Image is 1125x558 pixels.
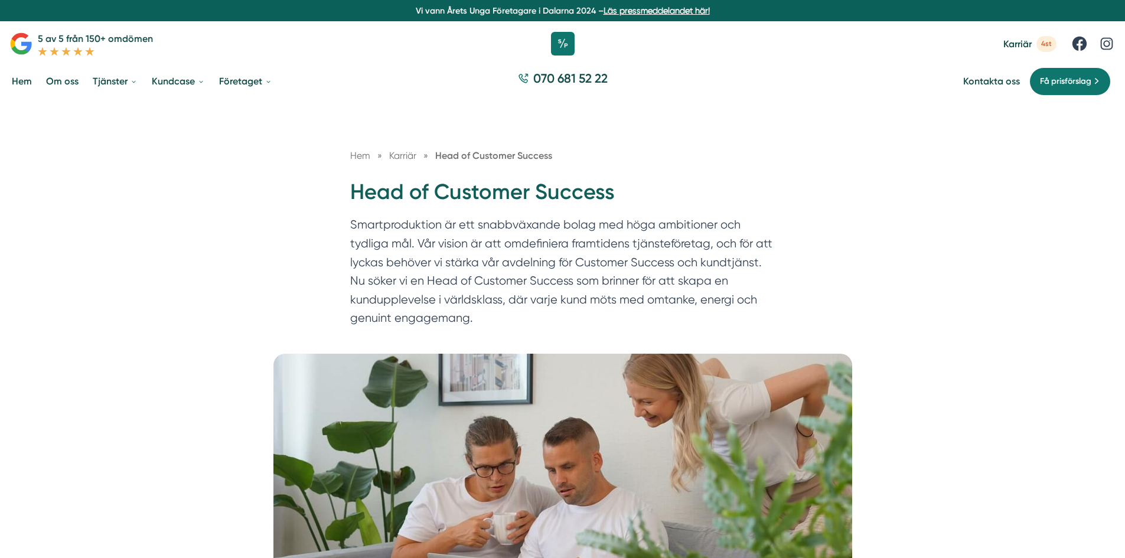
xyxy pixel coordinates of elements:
[350,150,370,161] a: Hem
[149,66,207,96] a: Kundcase
[377,148,382,163] span: »
[423,148,428,163] span: »
[5,5,1120,17] p: Vi vann Årets Unga Företagare i Dalarna 2024 –
[1040,75,1091,88] span: Få prisförslag
[389,150,416,161] span: Karriär
[604,6,710,15] a: Läs pressmeddelandet här!
[1003,38,1032,50] span: Karriär
[1036,36,1056,52] span: 4st
[90,66,140,96] a: Tjänster
[1003,36,1056,52] a: Karriär 4st
[350,216,775,333] p: Smartproduktion är ett snabbväxande bolag med höga ambitioner och tydliga mål. Vår vision är att ...
[350,148,775,163] nav: Breadcrumb
[963,76,1020,87] a: Kontakta oss
[435,150,552,161] a: Head of Customer Success
[38,31,153,46] p: 5 av 5 från 150+ omdömen
[1029,67,1111,96] a: Få prisförslag
[533,70,608,87] span: 070 681 52 22
[513,70,612,93] a: 070 681 52 22
[9,66,34,96] a: Hem
[217,66,275,96] a: Företaget
[44,66,81,96] a: Om oss
[350,178,775,216] h1: Head of Customer Success
[389,150,419,161] a: Karriär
